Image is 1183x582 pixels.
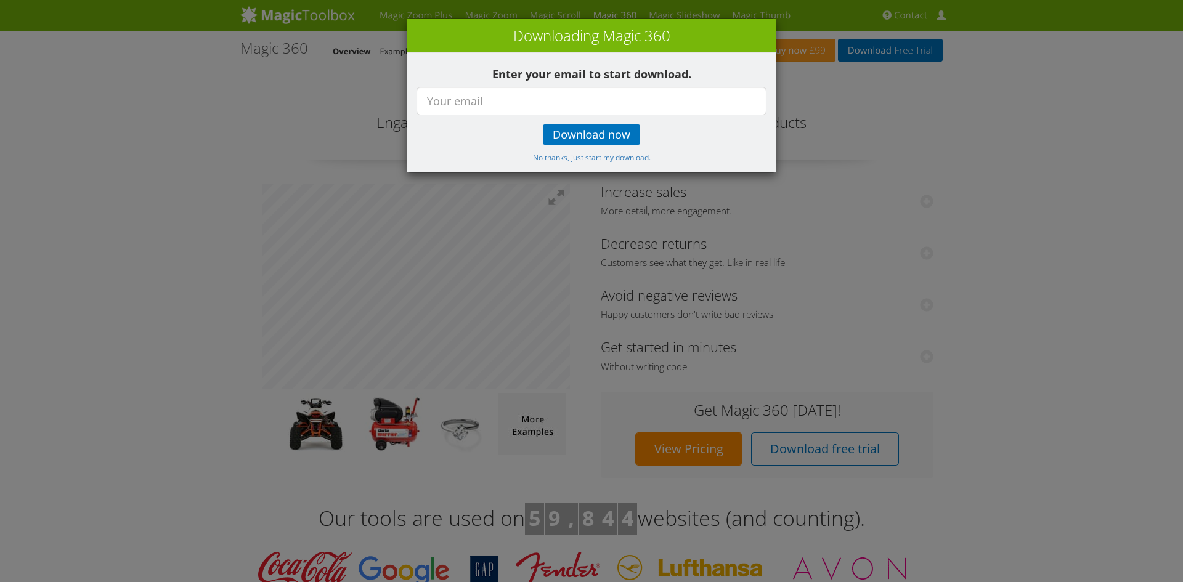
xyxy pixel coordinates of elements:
[533,151,651,163] a: No thanks, just start my download.
[413,25,770,46] h3: Downloading Magic 360
[543,124,640,145] a: Download now
[553,130,630,140] span: Download now
[492,67,691,81] b: Enter your email to start download.
[417,87,766,115] input: Your email
[533,152,651,162] small: No thanks, just start my download.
